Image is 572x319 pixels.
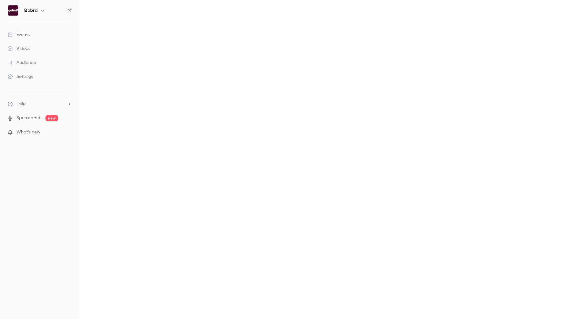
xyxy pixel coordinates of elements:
span: What's new [17,129,40,136]
div: Events [8,31,30,38]
a: SpeakerHub [17,115,42,121]
div: Videos [8,45,30,52]
span: new [45,115,58,121]
img: Qobra [8,5,18,16]
div: Audience [8,59,36,66]
span: Help [17,100,26,107]
li: help-dropdown-opener [8,100,72,107]
div: Settings [8,73,33,80]
h6: Qobra [24,7,37,14]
